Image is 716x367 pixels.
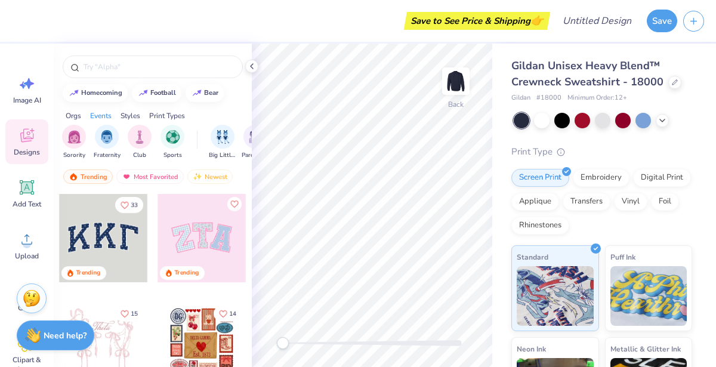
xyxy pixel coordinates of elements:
span: Add Text [13,199,41,209]
span: Standard [517,251,548,263]
button: filter button [62,125,86,160]
button: football [132,84,181,102]
img: trend_line.gif [192,90,202,97]
img: Parent's Weekend Image [249,130,263,144]
span: # 18000 [536,93,561,103]
div: Back [448,99,464,110]
button: filter button [128,125,152,160]
div: Orgs [66,110,81,121]
strong: Need help? [44,330,87,341]
span: Club [133,151,146,160]
button: bear [186,84,224,102]
button: Like [214,306,242,322]
img: Standard [517,266,594,326]
span: Upload [15,251,39,261]
span: Minimum Order: 12 + [567,93,627,103]
div: Applique [511,193,559,211]
div: Vinyl [614,193,647,211]
div: filter for Sorority [62,125,86,160]
div: Screen Print [511,169,569,187]
input: Untitled Design [553,9,641,33]
img: trending.gif [69,172,78,181]
div: Accessibility label [277,337,289,349]
button: filter button [242,125,269,160]
div: filter for Parent's Weekend [242,125,269,160]
img: Sorority Image [67,130,81,144]
div: homecoming [81,90,122,96]
span: Fraternity [94,151,121,160]
span: Sorority [63,151,85,160]
div: filter for Sports [161,125,184,160]
div: Foil [651,193,679,211]
div: Rhinestones [511,217,569,235]
div: Trending [63,169,113,184]
div: Styles [121,110,140,121]
img: Back [444,69,468,93]
div: Embroidery [573,169,629,187]
div: Transfers [563,193,610,211]
button: Save [647,10,677,32]
button: homecoming [63,84,128,102]
div: Trending [174,269,199,277]
img: Sports Image [166,130,180,144]
div: Events [90,110,112,121]
span: 👉 [530,13,544,27]
button: filter button [209,125,236,160]
button: filter button [161,125,184,160]
div: Print Types [149,110,185,121]
span: Gildan Unisex Heavy Blend™ Crewneck Sweatshirt - 18000 [511,58,663,89]
div: Most Favorited [116,169,184,184]
button: filter button [94,125,121,160]
input: Try "Alpha" [82,61,235,73]
span: Metallic & Glitter Ink [610,343,681,355]
button: Like [115,306,143,322]
span: Puff Ink [610,251,635,263]
img: trend_line.gif [138,90,148,97]
img: newest.gif [193,172,202,181]
span: Neon Ink [517,343,546,355]
img: Fraternity Image [100,130,113,144]
div: Trending [76,269,100,277]
img: Club Image [133,130,146,144]
div: filter for Big Little Reveal [209,125,236,160]
span: 15 [131,311,138,317]
span: Big Little Reveal [209,151,236,160]
img: Big Little Reveal Image [216,130,229,144]
div: Save to See Price & Shipping [407,12,547,30]
div: Print Type [511,145,692,159]
button: Like [115,197,143,213]
img: most_fav.gif [122,172,131,181]
div: Digital Print [633,169,691,187]
span: 33 [131,202,138,208]
span: 14 [229,311,236,317]
div: filter for Club [128,125,152,160]
span: Designs [14,147,40,157]
span: Parent's Weekend [242,151,269,160]
div: Newest [187,169,233,184]
div: football [150,90,176,96]
div: filter for Fraternity [94,125,121,160]
img: Puff Ink [610,266,687,326]
div: bear [204,90,218,96]
span: Image AI [13,95,41,105]
button: Like [227,197,242,211]
span: Gildan [511,93,530,103]
span: Sports [163,151,182,160]
img: trend_line.gif [69,90,79,97]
